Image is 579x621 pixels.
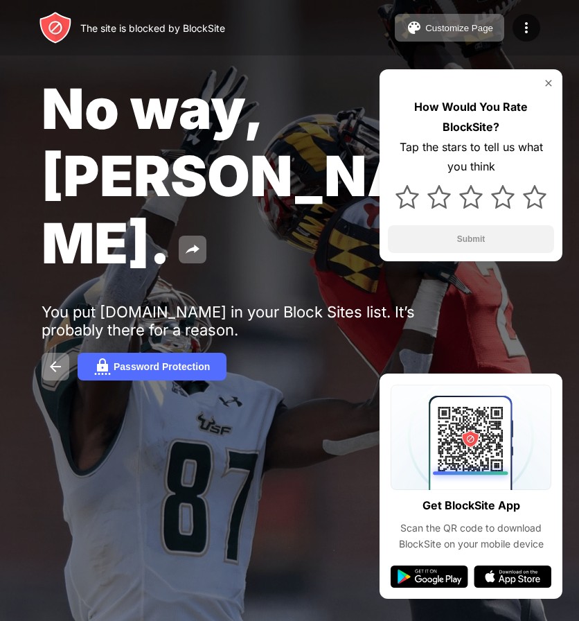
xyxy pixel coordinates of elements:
div: How Would You Rate BlockSite? [388,97,554,137]
img: pallet.svg [406,19,422,36]
div: The site is blocked by BlockSite [80,22,225,34]
div: Customize Page [425,23,493,33]
img: star.svg [491,185,515,209]
img: star.svg [523,185,546,209]
div: Password Protection [114,361,210,372]
img: password.svg [94,358,111,375]
div: You put [DOMAIN_NAME] in your Block Sites list. It’s probably there for a reason. [42,303,470,339]
button: Password Protection [78,353,226,381]
span: No way, [PERSON_NAME]. [42,75,411,277]
img: star.svg [459,185,483,209]
img: google-play.svg [391,566,468,588]
div: Tap the stars to tell us what you think [388,137,554,177]
div: Scan the QR code to download BlockSite on your mobile device [391,521,551,552]
img: share.svg [184,241,201,258]
img: star.svg [395,185,419,209]
div: Get BlockSite App [422,496,520,516]
button: Submit [388,225,554,253]
img: rate-us-close.svg [543,78,554,89]
button: Customize Page [395,14,504,42]
img: menu-icon.svg [518,19,535,36]
img: header-logo.svg [39,11,72,44]
img: star.svg [427,185,451,209]
img: app-store.svg [474,566,551,588]
img: back.svg [47,358,64,375]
